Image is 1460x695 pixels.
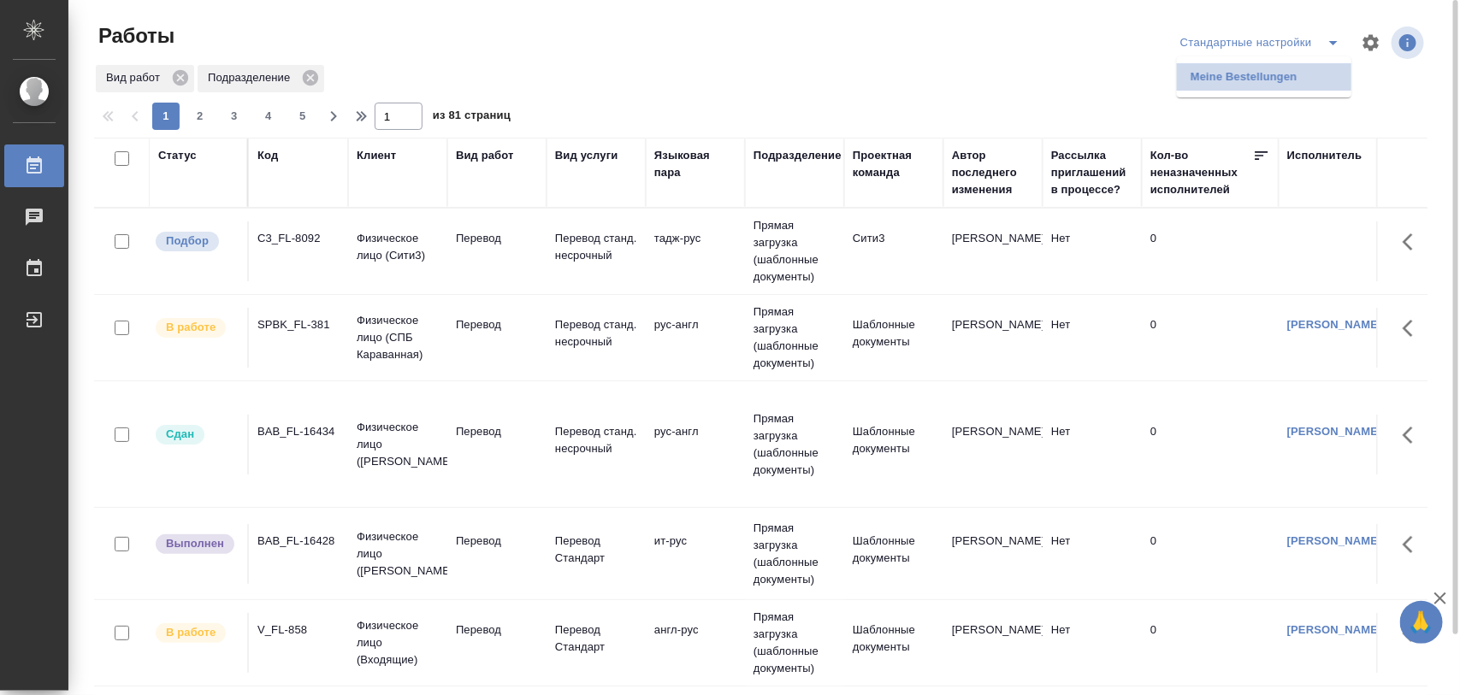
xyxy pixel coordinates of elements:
[1142,308,1279,368] td: 0
[456,147,514,164] div: Вид работ
[853,147,935,181] div: Проектная команда
[646,613,745,673] td: англ-рус
[166,233,209,250] p: Подбор
[1177,63,1351,91] li: Meine Bestellungen
[555,147,618,164] div: Вид услуги
[555,423,637,457] p: Перевод станд. несрочный
[555,621,637,656] p: Перевод Стандарт
[943,308,1043,368] td: [PERSON_NAME]
[1392,27,1427,59] span: Посмотреть информацию
[433,105,511,130] span: из 81 страниц
[646,415,745,474] td: рус-англ
[1392,524,1433,565] button: Здесь прячутся важные кнопки
[289,103,316,130] button: 5
[106,69,166,86] p: Вид работ
[1392,415,1433,456] button: Здесь прячутся важные кнопки
[456,230,538,247] p: Перевод
[357,419,439,470] p: Физическое лицо ([PERSON_NAME])
[166,624,216,641] p: В работе
[1176,29,1351,56] div: split button
[357,617,439,668] p: Физическое лицо (Входящие)
[154,230,239,253] div: Можно подбирать исполнителей
[208,69,296,86] p: Подразделение
[844,415,943,474] td: Шаблонные документы
[1142,415,1279,474] td: 0
[844,613,943,673] td: Шаблонные документы
[257,533,340,550] div: BAB_FL-16428
[555,230,637,264] p: Перевод станд. несрочный
[1043,221,1142,281] td: Нет
[357,230,439,264] p: Физическое лицо (Сити3)
[745,600,844,686] td: Прямая загрузка (шаблонные документы)
[1287,623,1382,636] a: [PERSON_NAME]
[154,621,239,645] div: Исполнитель выполняет работу
[1400,601,1443,644] button: 🙏
[289,108,316,125] span: 5
[166,535,224,552] p: Выполнен
[456,423,538,440] p: Перевод
[646,524,745,584] td: ит-рус
[646,308,745,368] td: рус-англ
[943,415,1043,474] td: [PERSON_NAME]
[654,147,736,181] div: Языковая пара
[221,108,248,125] span: 3
[255,108,282,125] span: 4
[1287,425,1382,438] a: [PERSON_NAME]
[221,103,248,130] button: 3
[1142,221,1279,281] td: 0
[357,312,439,363] p: Физическое лицо (СПБ Караванная)
[943,613,1043,673] td: [PERSON_NAME]
[166,426,194,443] p: Сдан
[257,316,340,333] div: SPBK_FL-381
[1142,524,1279,584] td: 0
[1392,613,1433,654] button: Здесь прячутся важные кнопки
[186,103,214,130] button: 2
[198,65,324,92] div: Подразделение
[745,295,844,380] td: Прямая загрузка (шаблонные документы)
[943,524,1043,584] td: [PERSON_NAME]
[943,221,1043,281] td: [PERSON_NAME]
[646,221,745,281] td: тадж-рус
[555,533,637,567] p: Перевод Стандарт
[1287,318,1382,331] a: [PERSON_NAME]
[1043,524,1142,584] td: Нет
[1392,308,1433,349] button: Здесь прячутся важные кнопки
[1407,604,1436,640] span: 🙏
[257,621,340,639] div: V_FL-858
[1043,308,1142,368] td: Нет
[154,316,239,339] div: Исполнитель выполняет работу
[257,230,340,247] div: C3_FL-8092
[96,65,194,92] div: Вид работ
[1287,534,1382,547] a: [PERSON_NAME]
[555,316,637,350] p: Перевод станд. несрочный
[357,147,396,164] div: Клиент
[1287,147,1362,164] div: Исполнитель
[745,402,844,487] td: Прямая загрузка (шаблонные документы)
[745,209,844,294] td: Прямая загрузка (шаблонные документы)
[952,147,1034,198] div: Автор последнего изменения
[255,103,282,130] button: 4
[1351,22,1392,63] span: Настроить таблицу
[1392,221,1433,262] button: Здесь прячутся важные кнопки
[94,22,174,50] span: Работы
[1043,415,1142,474] td: Нет
[357,528,439,580] p: Физическое лицо ([PERSON_NAME])
[158,147,197,164] div: Статус
[1051,147,1133,198] div: Рассылка приглашений в процессе?
[844,308,943,368] td: Шаблонные документы
[456,621,538,639] p: Перевод
[844,524,943,584] td: Шаблонные документы
[456,533,538,550] p: Перевод
[166,319,216,336] p: В работе
[154,423,239,446] div: Менеджер проверил работу исполнителя, передает ее на следующий этап
[257,147,278,164] div: Код
[1142,613,1279,673] td: 0
[257,423,340,440] div: BAB_FL-16434
[1150,147,1253,198] div: Кол-во неназначенных исполнителей
[745,511,844,597] td: Прямая загрузка (шаблонные документы)
[1043,613,1142,673] td: Нет
[754,147,842,164] div: Подразделение
[844,221,943,281] td: Сити3
[154,533,239,556] div: Исполнитель завершил работу
[456,316,538,333] p: Перевод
